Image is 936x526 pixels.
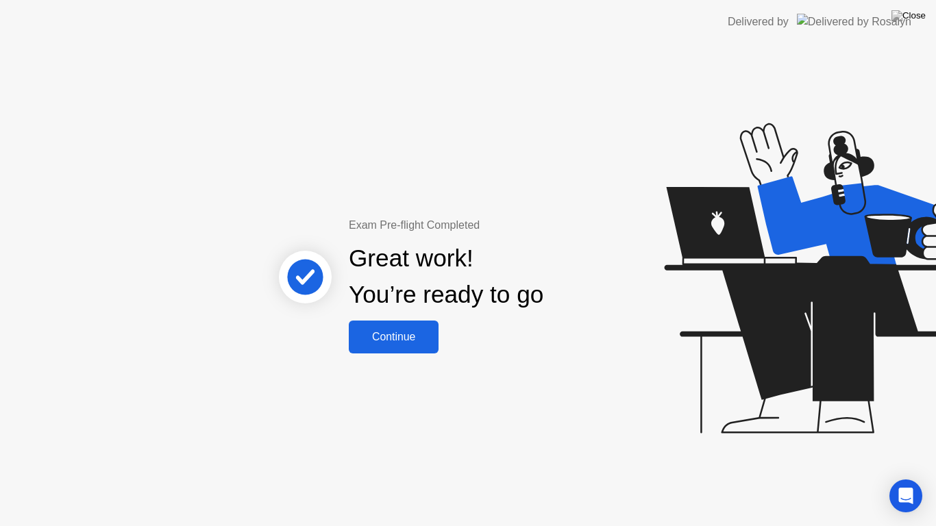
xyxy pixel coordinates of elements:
[891,10,926,21] img: Close
[349,217,632,234] div: Exam Pre-flight Completed
[349,321,439,353] button: Continue
[889,479,922,512] div: Open Intercom Messenger
[797,14,911,29] img: Delivered by Rosalyn
[349,240,543,313] div: Great work! You’re ready to go
[353,331,434,343] div: Continue
[728,14,789,30] div: Delivered by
